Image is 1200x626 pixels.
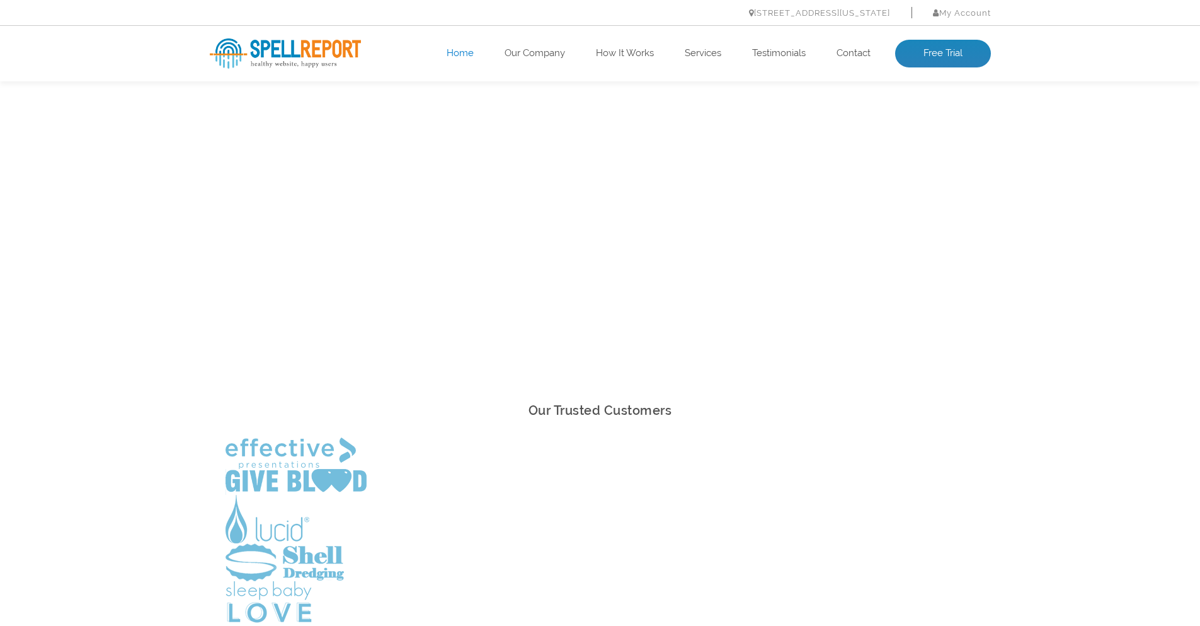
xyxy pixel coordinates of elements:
img: Shell Dredging [226,543,344,581]
img: Lucid [226,495,309,543]
h2: Our Trusted Customers [210,400,991,422]
img: Effective [226,438,356,469]
img: Give Blood [226,469,367,495]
